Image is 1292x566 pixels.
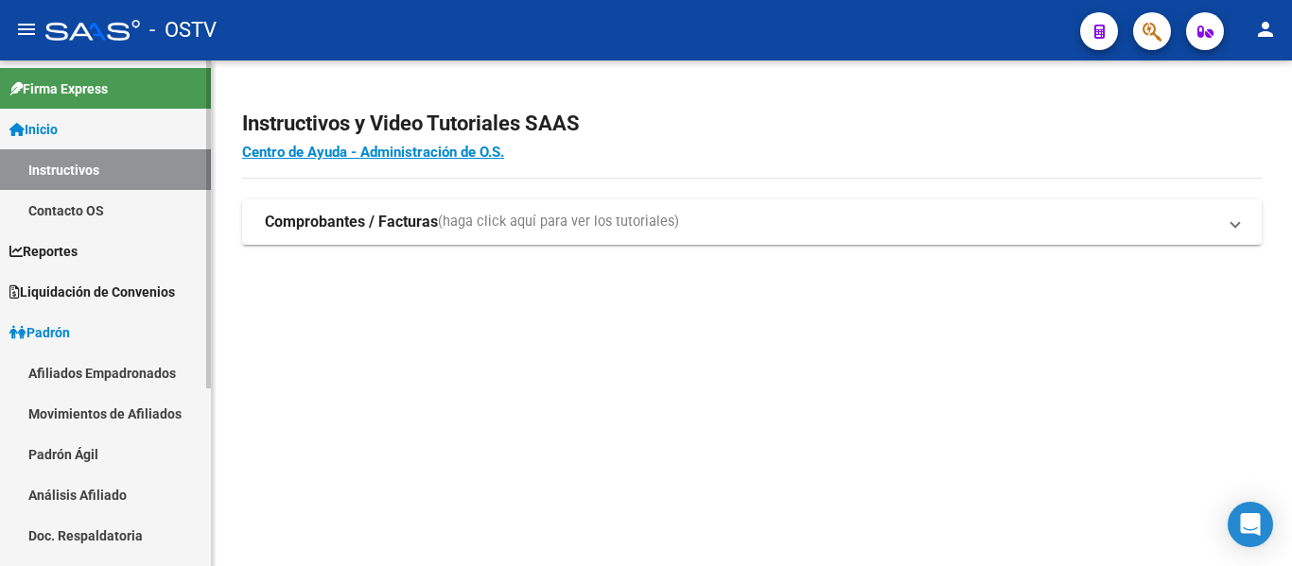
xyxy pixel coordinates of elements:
[1228,502,1273,547] div: Open Intercom Messenger
[9,119,58,140] span: Inicio
[9,241,78,262] span: Reportes
[9,282,175,302] span: Liquidación de Convenios
[438,212,679,232] span: (haga click aquí para ver los tutoriales)
[9,322,70,343] span: Padrón
[1254,18,1277,41] mat-icon: person
[149,9,217,51] span: - OSTV
[15,18,38,41] mat-icon: menu
[265,212,438,232] strong: Comprobantes / Facturas
[242,144,504,161] a: Centro de Ayuda - Administración de O.S.
[242,106,1262,142] h2: Instructivos y Video Tutoriales SAAS
[9,78,108,99] span: Firma Express
[242,199,1262,245] mat-expansion-panel-header: Comprobantes / Facturas(haga click aquí para ver los tutoriales)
